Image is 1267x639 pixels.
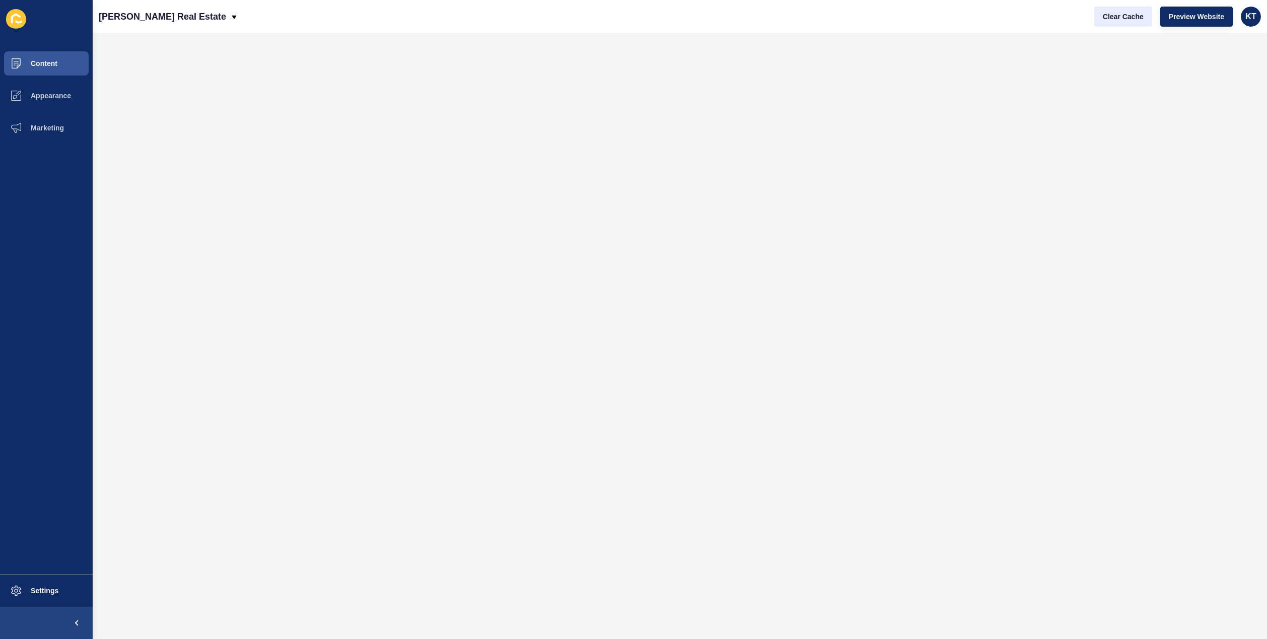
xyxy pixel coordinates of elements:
p: [PERSON_NAME] Real Estate [99,4,226,29]
span: Preview Website [1169,12,1224,22]
button: Preview Website [1160,7,1233,27]
button: Clear Cache [1094,7,1152,27]
span: Clear Cache [1103,12,1144,22]
span: KT [1245,12,1256,22]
